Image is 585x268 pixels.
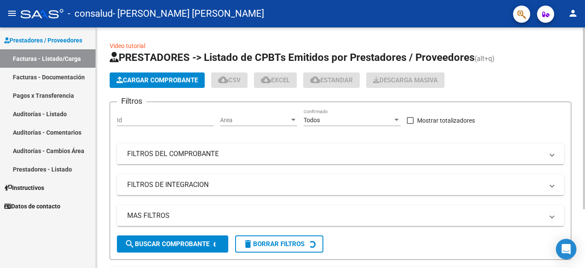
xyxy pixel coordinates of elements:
[211,72,248,88] button: CSV
[4,183,44,193] span: Instructivos
[116,76,198,84] span: Cargar Comprobante
[110,42,145,49] a: Video tutorial
[568,8,578,18] mat-icon: person
[218,75,228,85] mat-icon: cloud_download
[125,240,209,248] span: Buscar Comprobante
[254,72,297,88] button: EXCEL
[220,117,290,124] span: Area
[304,117,320,123] span: Todos
[127,211,543,220] mat-panel-title: MAS FILTROS
[127,149,543,159] mat-panel-title: FILTROS DEL COMPROBANTE
[261,75,271,85] mat-icon: cloud_download
[261,76,290,84] span: EXCEL
[310,75,320,85] mat-icon: cloud_download
[117,175,564,195] mat-expansion-panel-header: FILTROS DE INTEGRACION
[117,205,564,226] mat-expansion-panel-header: MAS FILTROS
[4,202,60,211] span: Datos de contacto
[117,144,564,164] mat-expansion-panel-header: FILTROS DEL COMPROBANTE
[7,8,17,18] mat-icon: menu
[127,180,543,190] mat-panel-title: FILTROS DE INTEGRACION
[243,240,304,248] span: Borrar Filtros
[373,76,438,84] span: Descarga Masiva
[303,72,360,88] button: Estandar
[556,239,576,259] div: Open Intercom Messenger
[243,239,253,249] mat-icon: delete
[218,76,241,84] span: CSV
[475,54,495,63] span: (alt+q)
[117,235,228,253] button: Buscar Comprobante
[110,72,205,88] button: Cargar Comprobante
[366,72,445,88] button: Descarga Masiva
[113,4,264,23] span: - [PERSON_NAME] [PERSON_NAME]
[125,239,135,249] mat-icon: search
[117,95,146,107] h3: Filtros
[417,115,475,126] span: Mostrar totalizadores
[110,51,475,63] span: PRESTADORES -> Listado de CPBTs Emitidos por Prestadores / Proveedores
[68,4,113,23] span: - consalud
[4,36,82,45] span: Prestadores / Proveedores
[235,235,323,253] button: Borrar Filtros
[366,72,445,88] app-download-masive: Descarga masiva de comprobantes (adjuntos)
[310,76,353,84] span: Estandar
